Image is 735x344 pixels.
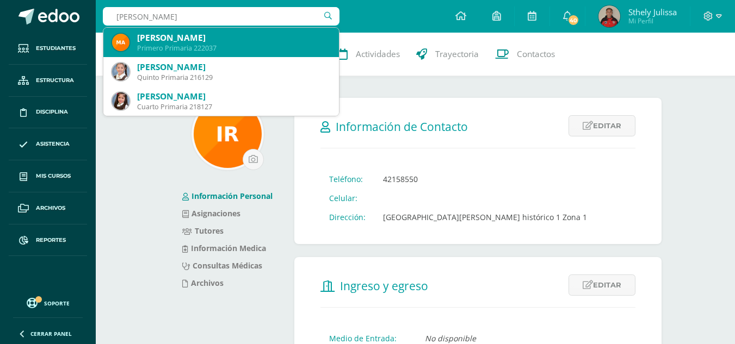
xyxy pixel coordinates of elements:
[435,48,479,60] span: Trayectoria
[13,295,83,310] a: Soporte
[137,102,330,111] div: Cuarto Primaria 218127
[137,91,330,102] div: [PERSON_NAME]
[320,189,374,208] td: Celular:
[9,224,87,257] a: Reportes
[44,299,70,307] span: Soporte
[182,208,240,218] a: Asignaciones
[9,160,87,192] a: Mis cursos
[340,278,428,293] span: Ingreso y egreso
[182,278,224,288] a: Archivos
[30,330,72,337] span: Cerrar panel
[9,128,87,160] a: Asistencia
[194,100,262,168] img: 865d70d40f036c1504c5a7df6093eae2.png
[36,44,76,53] span: Estudiantes
[356,48,400,60] span: Actividades
[374,170,596,189] td: 42158550
[36,140,70,148] span: Asistencia
[182,226,224,236] a: Tutores
[137,43,330,53] div: Primero Primaria 222037
[182,260,262,271] a: Consultas Médicas
[182,191,273,201] a: Información Personal
[517,48,555,60] span: Contactos
[567,14,579,26] span: 40
[569,274,635,296] a: Editar
[36,76,74,85] span: Estructura
[36,236,66,245] span: Reportes
[112,63,129,80] img: 8d7c4926ebddb69d477f209a6d849ce6.png
[9,192,87,224] a: Archivos
[112,92,129,110] img: e9d988143b93463cf3e04d210b82b37a.png
[628,7,677,17] span: Sthely Julissa
[137,32,330,43] div: [PERSON_NAME]
[137,73,330,82] div: Quinto Primaria 216129
[9,33,87,65] a: Estudiantes
[336,119,468,134] span: Información de Contacto
[374,208,596,227] td: [GEOGRAPHIC_DATA][PERSON_NAME] histórico 1 Zona 1
[628,16,677,26] span: Mi Perfil
[408,33,487,76] a: Trayectoria
[425,333,476,343] i: No disponible
[137,61,330,73] div: [PERSON_NAME]
[9,97,87,129] a: Disciplina
[36,204,65,212] span: Archivos
[320,208,374,227] td: Dirección:
[569,115,635,136] a: Editar
[36,108,68,116] span: Disciplina
[598,5,620,27] img: 0c77af3d8e42b6d5cc46a24551f1b2ed.png
[36,172,71,180] span: Mis cursos
[320,170,374,189] td: Teléfono:
[182,243,266,253] a: Información Medica
[103,7,339,26] input: Busca un usuario...
[487,33,563,76] a: Contactos
[9,65,87,97] a: Estructura
[112,34,129,51] img: 68b22b10ed46a6a538aeecf2635848b3.png
[330,33,408,76] a: Actividades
